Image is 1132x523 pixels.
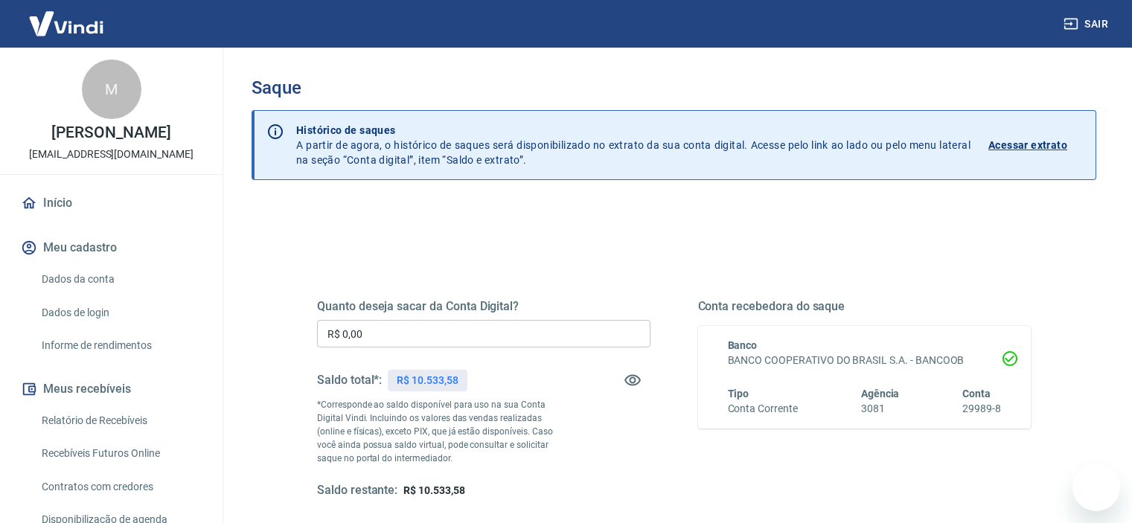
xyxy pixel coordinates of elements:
p: A partir de agora, o histórico de saques será disponibilizado no extrato da sua conta digital. Ac... [296,123,970,167]
h5: Quanto deseja sacar da Conta Digital? [317,299,650,314]
button: Meus recebíveis [18,373,205,405]
span: Tipo [728,388,749,400]
div: M [82,60,141,119]
a: Dados de login [36,298,205,328]
iframe: Botão para abrir a janela de mensagens [1072,463,1120,511]
h6: 3081 [861,401,900,417]
p: Histórico de saques [296,123,970,138]
a: Relatório de Recebíveis [36,405,205,436]
h3: Saque [252,77,1096,98]
a: Recebíveis Futuros Online [36,438,205,469]
a: Informe de rendimentos [36,330,205,361]
span: Agência [861,388,900,400]
h5: Conta recebedora do saque [698,299,1032,314]
h6: BANCO COOPERATIVO DO BRASIL S.A. - BANCOOB [728,353,1002,368]
p: Acessar extrato [988,138,1067,153]
p: [EMAIL_ADDRESS][DOMAIN_NAME] [29,147,194,162]
a: Início [18,187,205,219]
h6: Conta Corrente [728,401,798,417]
button: Meu cadastro [18,231,205,264]
h5: Saldo restante: [317,483,397,498]
a: Contratos com credores [36,472,205,502]
a: Dados da conta [36,264,205,295]
a: Acessar extrato [988,123,1084,167]
h5: Saldo total*: [317,373,382,388]
p: R$ 10.533,58 [397,373,458,388]
p: *Corresponde ao saldo disponível para uso na sua Conta Digital Vindi. Incluindo os valores das ve... [317,398,567,465]
span: R$ 10.533,58 [403,484,464,496]
img: Vindi [18,1,115,46]
span: Banco [728,339,758,351]
p: [PERSON_NAME] [51,125,170,141]
h6: 29989-8 [962,401,1001,417]
button: Sair [1061,10,1114,38]
span: Conta [962,388,991,400]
